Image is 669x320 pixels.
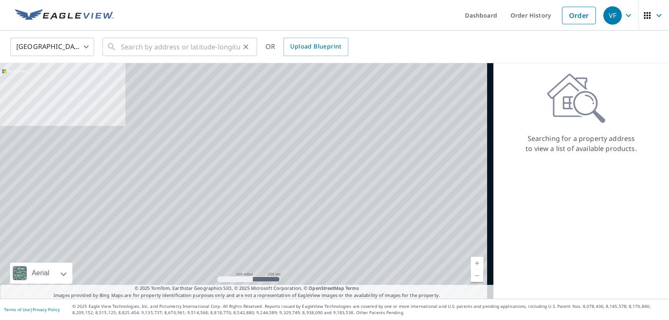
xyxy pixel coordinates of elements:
[10,35,94,59] div: [GEOGRAPHIC_DATA]
[121,35,240,59] input: Search by address or latitude-longitude
[266,38,348,56] div: OR
[603,6,622,25] div: VF
[471,269,483,282] a: Current Level 5, Zoom Out
[562,7,596,24] a: Order
[72,303,665,316] p: © 2025 Eagle View Technologies, Inc. and Pictometry International Corp. All Rights Reserved. Repo...
[240,41,252,53] button: Clear
[135,285,359,292] span: © 2025 TomTom, Earthstar Geographics SIO, © 2025 Microsoft Corporation, ©
[345,285,359,291] a: Terms
[309,285,344,291] a: OpenStreetMap
[33,307,60,312] a: Privacy Policy
[15,9,114,22] img: EV Logo
[471,257,483,269] a: Current Level 5, Zoom In
[525,133,637,154] p: Searching for a property address to view a list of available products.
[290,41,341,52] span: Upload Blueprint
[29,263,52,284] div: Aerial
[4,307,30,312] a: Terms of Use
[283,38,348,56] a: Upload Blueprint
[10,263,72,284] div: Aerial
[4,307,60,312] p: |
